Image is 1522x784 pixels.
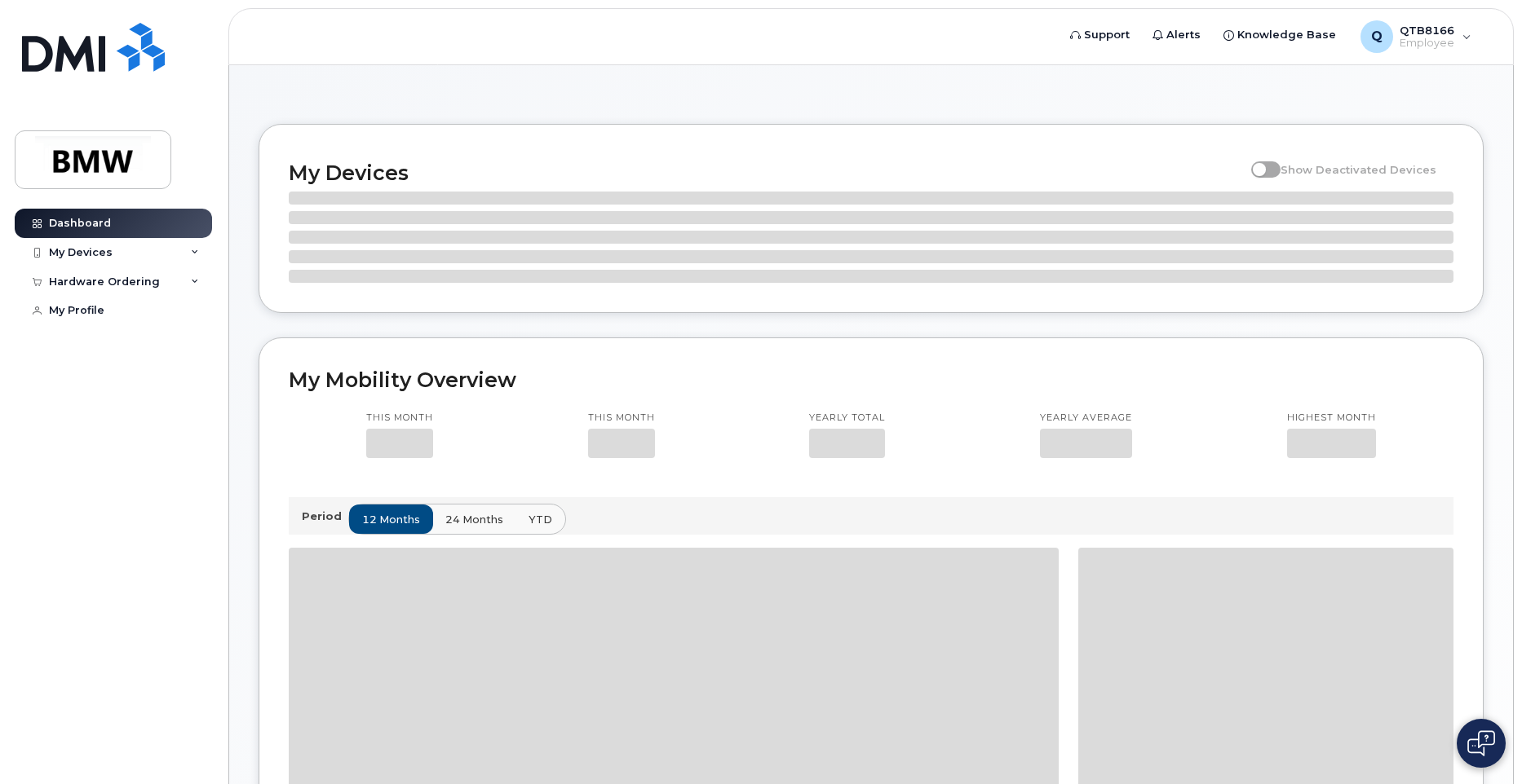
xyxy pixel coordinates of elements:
p: Period [302,509,348,524]
input: Show Deactivated Devices [1251,154,1264,167]
h2: My Devices [289,161,1243,185]
p: Yearly average [1040,412,1132,425]
span: 24 months [445,512,503,527]
p: This month [366,412,433,425]
p: Yearly total [809,412,885,425]
h2: My Mobility Overview [289,368,1453,392]
span: YTD [529,512,552,527]
p: This month [588,412,655,425]
p: Highest month [1287,412,1376,425]
span: Show Deactivated Devices [1281,163,1436,176]
img: Open chat [1467,730,1495,756]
